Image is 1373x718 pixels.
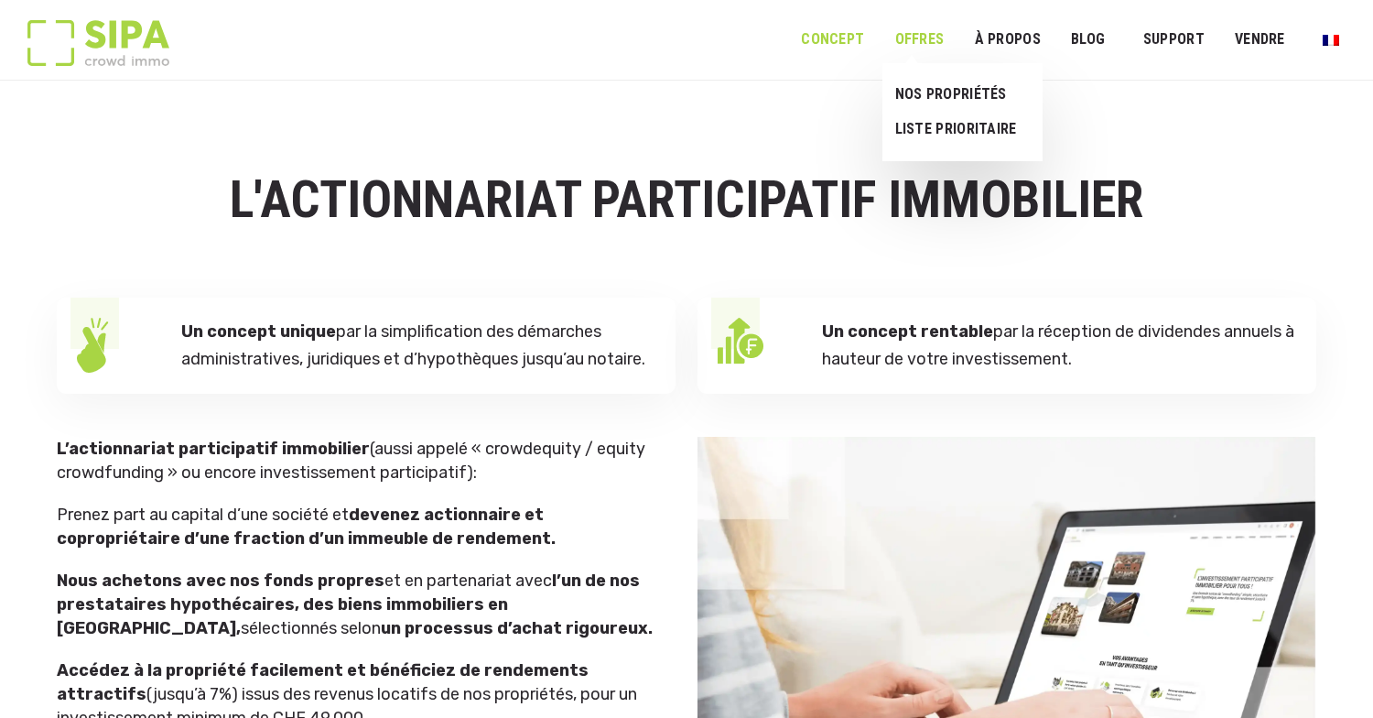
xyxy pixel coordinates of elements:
[57,172,1316,229] h1: L'ACTIONNARIAT PARTICIPATIF IMMOBILIER
[1131,19,1216,60] a: SUPPORT
[181,321,336,342] strong: Un concept unique
[1311,22,1351,57] a: Passer à
[882,77,1028,112] a: NOS PROPRIÉTÉS
[57,503,657,550] p: Prenez part au capital d’une société et
[57,660,589,704] strong: Accédez à la propriété facilement et bénéficiez de rendements attractifs
[1281,630,1373,718] div: Widget de chat
[1223,19,1297,60] a: VENDRE
[822,321,993,342] strong: Un concept rentable
[1323,35,1339,46] img: Français
[57,569,657,640] p: et en partenariat avec sélectionnés selon
[181,318,655,374] p: par la simplification des démarches administratives, juridiques et d’hypothèques jusqu’au notaire.
[57,571,640,638] strong: l’un de nos prestataires hypothécaires, des biens immobiliers en [GEOGRAPHIC_DATA],
[57,505,556,549] strong: devenez actionnaire et copropriétaire d’une fraction d’un immeuble de rendement.
[962,19,1053,60] a: À PROPOS
[57,439,278,459] strong: L’actionnariat participatif
[1059,19,1118,60] a: Blog
[882,19,956,60] a: OFFRES
[381,618,653,638] strong: un processus d’achat rigoureux.
[27,20,169,66] img: Logo
[1281,630,1373,718] iframe: Chat Widget
[57,571,384,591] strong: Nous achetons avec nos fonds propres
[282,439,370,459] strong: immobilier
[789,19,876,60] a: Concept
[822,318,1296,374] p: par la réception de dividendes annuels à hauteur de votre investissement.
[882,112,1028,147] a: LISTE PRIORITAIRE
[57,437,657,484] p: (aussi appelé « crowdequity / equity crowdfunding » ou encore investissement participatif):
[801,16,1346,62] nav: Menu principal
